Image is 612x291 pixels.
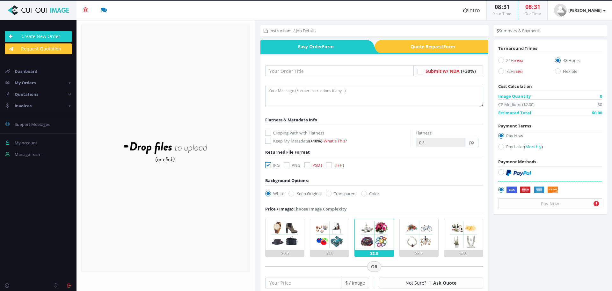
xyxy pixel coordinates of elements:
[506,170,531,176] img: PayPal
[265,65,414,76] input: Your Order Title
[416,130,432,136] label: Flatness:
[382,40,488,53] a: Quote RequestForm
[314,219,345,250] img: 2.png
[266,250,304,257] div: $0.5
[433,280,456,286] a: Ask Quote
[265,162,280,168] label: JPG
[264,27,316,34] li: Instructions / Job Details
[495,3,501,11] span: 08
[600,93,602,99] span: 0
[355,250,393,257] div: $2.0
[405,280,426,286] span: Not Sure?
[334,162,344,168] span: TIFF !
[592,110,602,116] span: $0.00
[15,68,37,74] span: Dashboard
[514,68,522,74] a: (-15%)
[498,83,532,89] span: Cost Calculation
[288,190,322,197] label: Keep Original
[498,143,602,152] label: Pay Later
[525,3,532,11] span: 08
[367,261,381,272] span: OR
[498,93,531,99] span: Image Quantity
[341,278,369,288] span: $ / Image
[382,40,488,53] span: Quote Request
[310,250,349,257] div: $1.0
[15,121,50,127] span: Support Messages
[555,68,602,77] label: Flexible
[514,59,523,63] span: (+15%)
[265,206,293,212] span: Price / Image:
[15,103,32,109] span: Invoices
[426,68,476,74] a: Submit w/ NDA (+30%)
[497,27,539,34] li: Summary & Payment
[498,101,535,108] span: CP Medium: ($2.00)
[548,1,612,20] a: [PERSON_NAME]
[498,110,531,116] span: Estimated Total
[309,138,322,144] span: (+10%)
[498,133,602,141] label: Pay Now
[524,11,541,16] small: Our Time
[265,130,411,136] label: Clipping Path with Flatness
[448,219,479,250] img: 5.png
[443,43,455,50] i: Form
[284,162,300,168] label: PNG
[532,3,534,11] span: :
[503,3,510,11] span: 31
[568,7,601,13] strong: [PERSON_NAME]
[312,162,322,168] span: PSD !
[506,187,558,194] img: Securely by Stripe
[15,80,36,86] span: My Orders
[555,57,602,66] label: 48 Hours
[498,159,536,165] span: Payment Methods
[534,3,540,11] span: 31
[514,57,523,63] a: (+15%)
[260,40,366,53] a: Easy OrderForm
[400,250,438,257] div: $3.5
[324,138,347,144] a: What's This?
[5,31,72,42] a: Create New Order
[498,57,545,66] label: 24H
[15,151,41,157] span: Manage Team
[265,278,341,288] input: Your Price
[265,117,317,123] span: Flatness & Metadata Info
[260,40,366,53] span: Easy Order
[461,68,476,74] span: (+30%)
[265,138,411,144] label: Keep My Metadata -
[265,149,310,155] span: Returned File Format
[5,5,72,15] img: Cut Out Image
[15,91,38,97] span: Quotations
[498,68,545,77] label: 72H
[265,190,284,197] label: White
[457,1,486,20] a: Intro
[493,11,511,16] small: Your Time
[265,206,346,212] div: Choose Image Complexity
[514,70,522,74] span: (-15%)
[525,144,542,149] span: Monthly
[524,144,543,149] a: (Monthly)
[554,4,567,17] img: user_default.jpg
[598,101,602,108] span: $0
[269,219,300,250] img: 1.png
[426,68,460,74] span: Submit w/ NDA
[361,190,379,197] label: Color
[501,3,503,11] span: :
[5,43,72,54] a: Request Quotation
[265,177,309,184] div: Background Options:
[359,219,390,250] img: 3.png
[326,190,357,197] label: Transparent
[498,45,537,51] span: Turnaround Times
[498,123,531,129] span: Payment Terms
[322,43,334,50] i: Form
[404,219,434,250] img: 4.png
[465,138,478,147] span: px
[444,250,483,257] div: $7.0
[15,140,37,146] span: My Account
